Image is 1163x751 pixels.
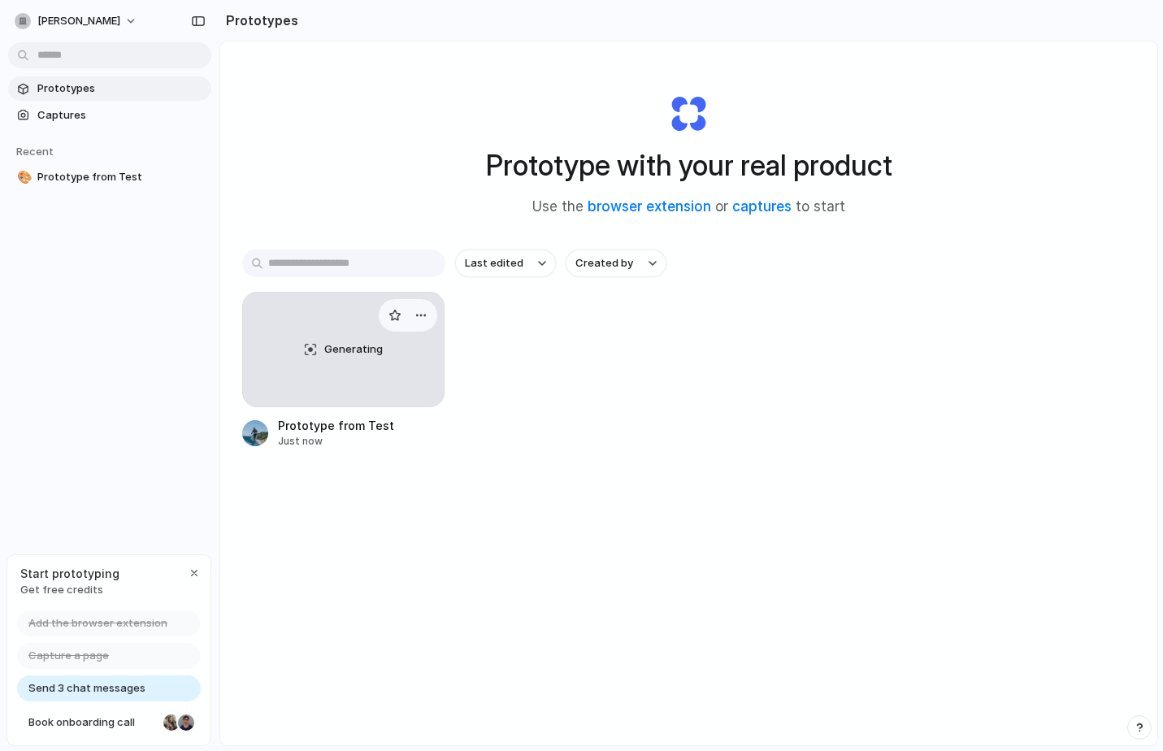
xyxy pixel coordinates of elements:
div: Prototype from Test [278,417,394,434]
span: Get free credits [20,582,119,598]
span: Recent [16,145,54,158]
span: Book onboarding call [28,714,157,731]
button: Last edited [455,250,556,277]
button: Created by [566,250,666,277]
a: browser extension [588,198,711,215]
h2: Prototypes [219,11,298,30]
span: Last edited [465,255,523,271]
span: Use the or to start [532,197,845,218]
span: Created by [575,255,633,271]
a: captures [732,198,792,215]
div: Nicole Kubica [162,713,181,732]
a: Book onboarding call [17,710,201,736]
a: Captures [8,103,211,128]
span: Send 3 chat messages [28,680,145,697]
button: 🎨 [15,169,31,185]
span: Generating [324,341,383,358]
span: Prototypes [37,80,205,97]
div: 🎨 [17,168,28,187]
span: Start prototyping [20,565,119,582]
span: Add the browser extension [28,615,167,632]
span: Captures [37,107,205,124]
h1: Prototype with your real product [486,144,892,187]
a: GeneratingPrototype from TestJust now [242,292,445,449]
span: [PERSON_NAME] [37,13,120,29]
a: 🎨Prototype from Test [8,165,211,189]
button: [PERSON_NAME] [8,8,145,34]
a: Prototypes [8,76,211,101]
div: Christian Iacullo [176,713,196,732]
span: Capture a page [28,648,109,664]
span: Prototype from Test [37,169,205,185]
div: Just now [278,434,394,449]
